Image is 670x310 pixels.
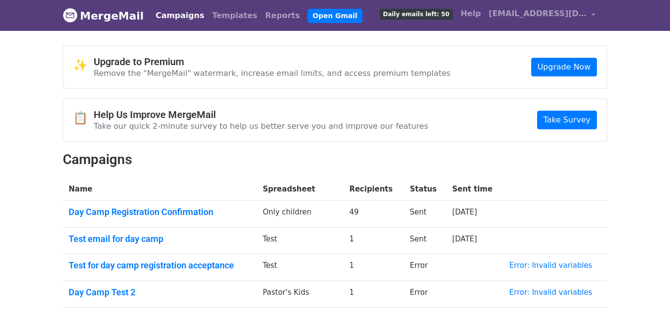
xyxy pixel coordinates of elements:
[69,207,251,217] a: Day Camp Registration Confirmation
[343,281,404,308] td: 1
[485,4,599,27] a: [EMAIL_ADDRESS][DOMAIN_NAME]
[509,261,592,270] a: Error: Invalid variables
[63,5,144,26] a: MergeMail
[63,151,607,168] h2: Campaigns
[257,254,343,281] td: Test
[69,287,251,298] a: Day Camp Test 2
[343,227,404,254] td: 1
[94,121,428,131] p: Take our quick 2-minute survey to help us better serve you and improve our features
[404,178,446,201] th: Status
[94,56,451,68] h4: Upgrade to Premium
[69,234,251,244] a: Test email for day camp
[404,254,446,281] td: Error
[343,201,404,228] td: 49
[404,281,446,308] td: Error
[446,178,503,201] th: Sent time
[94,68,451,78] p: Remove the "MergeMail" watermark, increase email limits, and access premium templates
[73,111,94,125] span: 📋
[537,111,597,129] a: Take Survey
[308,9,362,23] a: Open Gmail
[376,4,457,24] a: Daily emails left: 50
[257,227,343,254] td: Test
[73,58,94,72] span: ✨
[380,9,453,20] span: Daily emails left: 50
[531,58,597,76] a: Upgrade Now
[63,178,257,201] th: Name
[452,235,477,243] a: [DATE]
[94,109,428,120] h4: Help Us Improve MergeMail
[257,201,343,228] td: Only children
[152,6,208,25] a: Campaigns
[208,6,261,25] a: Templates
[257,281,343,308] td: Pastor's Kids
[343,178,404,201] th: Recipients
[261,6,304,25] a: Reports
[509,288,592,297] a: Error: Invalid variables
[404,227,446,254] td: Sent
[404,201,446,228] td: Sent
[63,8,77,23] img: MergeMail logo
[452,208,477,216] a: [DATE]
[489,8,587,20] span: [EMAIL_ADDRESS][DOMAIN_NAME]
[257,178,343,201] th: Spreadsheet
[69,260,251,271] a: Test for day camp registration acceptance
[343,254,404,281] td: 1
[457,4,485,24] a: Help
